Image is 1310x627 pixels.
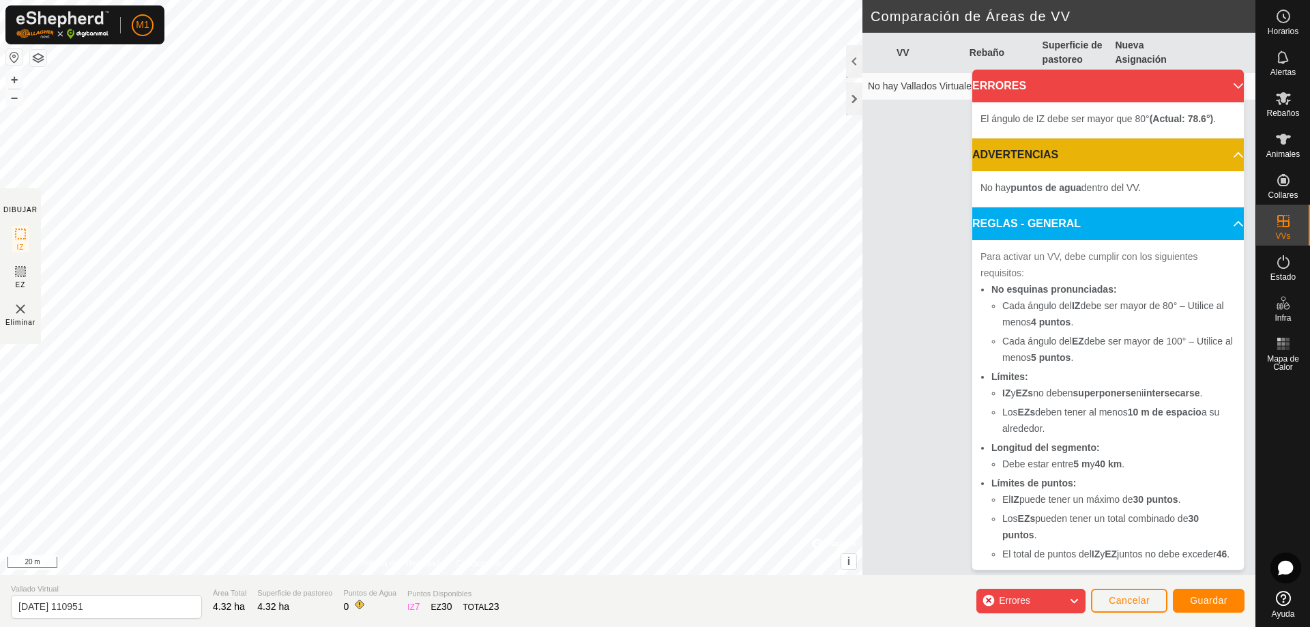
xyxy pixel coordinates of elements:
div: EZ [431,600,452,614]
b: 40 km [1094,458,1122,469]
td: No hay Vallados Virtuales todavía, ahora. [862,73,1255,100]
span: Alertas [1270,68,1296,76]
span: IZ [17,242,25,252]
b: EZ [1072,336,1084,347]
b: Límites: [991,371,1028,382]
li: El puede tener un máximo de . [1002,491,1236,508]
span: ERRORES [972,78,1026,94]
span: Eliminar [5,317,35,327]
a: Ayuda [1256,585,1310,624]
a: Contáctenos [456,557,501,570]
b: IZ [1092,549,1100,559]
b: Límites de puntos: [991,478,1076,489]
p-accordion-content: ERRORES [972,102,1244,138]
th: Nueva Asignación [1109,33,1182,73]
span: Infra [1275,314,1291,322]
span: Ayuda [1272,610,1295,618]
li: Cada ángulo del debe ser mayor de 80° – Utilice al menos . [1002,297,1236,330]
p-accordion-header: REGLAS - GENERAL [972,207,1244,240]
span: 23 [489,601,499,612]
img: Logo Gallagher [16,11,109,39]
span: Para activar un VV, debe cumplir con los siguientes requisitos: [980,251,1198,278]
p-accordion-header: ERRORES [972,70,1244,102]
b: 30 puntos [1133,494,1178,505]
span: EZ [16,280,26,290]
span: Horarios [1268,27,1298,35]
b: EZs [1018,407,1036,418]
span: M1 [136,18,149,32]
li: Debe estar entre y . [1002,456,1236,472]
span: ADVERTENCIAS [972,147,1058,163]
span: Puntos Disponibles [407,588,499,600]
button: – [6,89,23,106]
b: IZ [1072,300,1080,311]
span: Vallado Virtual [11,583,202,595]
b: 5 puntos [1031,352,1071,363]
span: 7 [415,601,420,612]
li: y no deben ni . [1002,385,1236,401]
span: 30 [441,601,452,612]
b: superponerse [1073,388,1137,398]
span: No hay dentro del VV. [980,182,1141,193]
b: 5 m [1073,458,1090,469]
li: Cada ángulo del debe ser mayor de 100° – Utilice al menos . [1002,333,1236,366]
b: 4 puntos [1031,317,1071,327]
b: 10 m de espacio [1128,407,1202,418]
p-accordion-header: ADVERTENCIAS [972,138,1244,171]
th: VV [891,33,964,73]
button: Guardar [1173,589,1244,613]
p-accordion-content: REGLAS - GENERAL [972,240,1244,573]
span: Área Total [213,587,246,599]
div: DIBUJAR [3,205,38,215]
th: Rebaño [964,33,1037,73]
div: IZ [407,600,420,614]
span: Collares [1268,191,1298,199]
b: EZ [1105,549,1117,559]
span: El ángulo de IZ debe ser mayor que 80° . [980,113,1216,124]
span: REGLAS - GENERAL [972,216,1081,232]
span: Puntos de Agua [343,587,396,599]
th: Superficie de pastoreo [1037,33,1110,73]
span: Errores [999,595,1030,606]
b: 46 [1217,549,1227,559]
span: VVs [1275,232,1290,240]
button: Capas del Mapa [30,50,46,66]
span: Estado [1270,273,1296,281]
a: Política de Privacidad [361,557,439,570]
span: 0 [343,601,349,612]
span: 4.32 ha [257,601,289,612]
span: 4.32 ha [213,601,245,612]
span: Animales [1266,150,1300,158]
span: Superficie de pastoreo [257,587,332,599]
b: No esquinas pronunciadas: [991,284,1117,295]
b: EZs [1015,388,1033,398]
li: Los pueden tener un total combinado de . [1002,510,1236,543]
li: El total de puntos del y juntos no debe exceder . [1002,546,1236,562]
button: i [841,554,856,569]
img: VV [12,301,29,317]
b: intersecarse [1144,388,1200,398]
button: + [6,72,23,88]
li: Los deben tener al menos a su alrededor. [1002,404,1236,437]
p-accordion-content: ADVERTENCIAS [972,171,1244,207]
b: EZs [1018,513,1036,524]
span: Mapa de Calor [1260,355,1307,371]
button: Restablecer Mapa [6,49,23,65]
span: Cancelar [1109,595,1150,606]
span: i [847,555,850,567]
b: puntos de agua [1010,182,1081,193]
button: Cancelar [1091,589,1167,613]
b: Longitud del segmento: [991,442,1100,453]
b: IZ [1002,388,1010,398]
span: Rebaños [1266,109,1299,117]
b: IZ [1010,494,1019,505]
div: TOTAL [463,600,499,614]
span: Guardar [1190,595,1227,606]
h2: Comparación de Áreas de VV [871,8,1255,25]
b: (Actual: 78.6°) [1150,113,1214,124]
